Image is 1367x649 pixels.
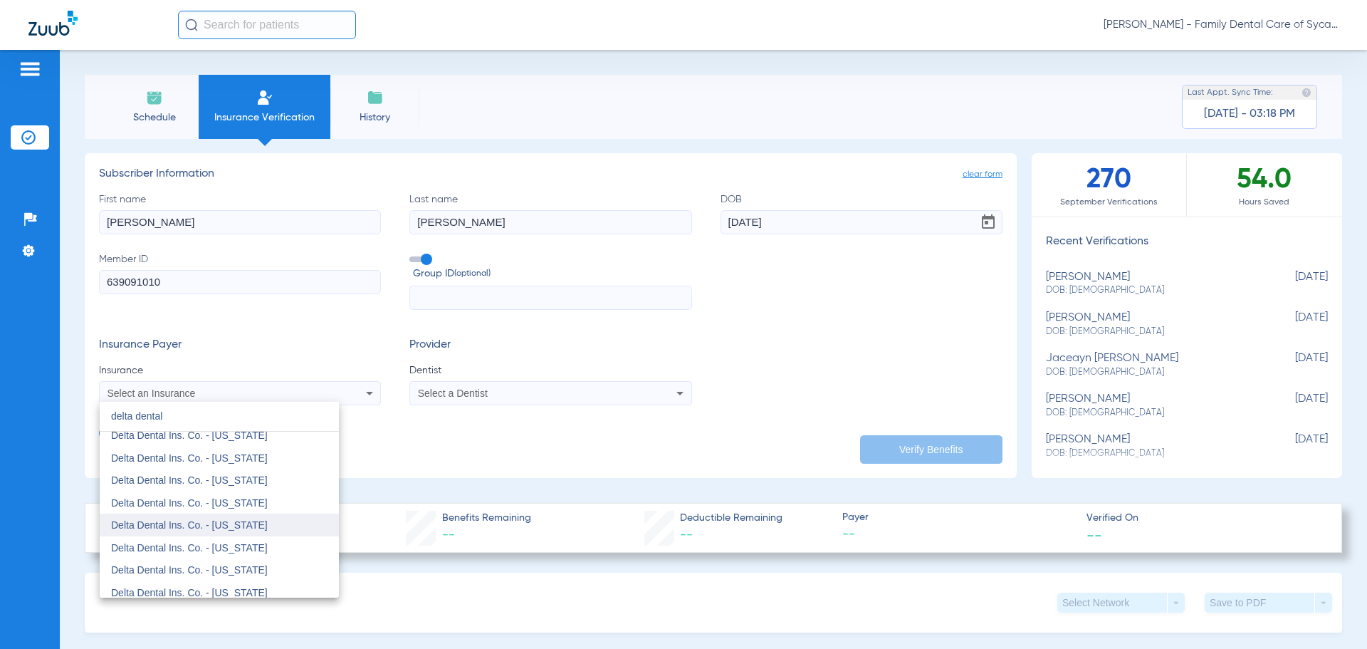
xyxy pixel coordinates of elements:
span: Delta Dental Ins. Co. - [US_STATE] [111,564,268,576]
span: Delta Dental Ins. Co. - [US_STATE] [111,452,268,464]
span: Delta Dental Ins. Co. - [US_STATE] [111,430,268,441]
span: Delta Dental Ins. Co. - [US_STATE] [111,587,268,598]
input: dropdown search [100,402,339,431]
span: Delta Dental Ins. Co. - [US_STATE] [111,474,268,486]
span: Delta Dental Ins. Co. - [US_STATE] [111,497,268,509]
span: Delta Dental Ins. Co. - [US_STATE] [111,519,268,531]
span: Delta Dental Ins. Co. - [US_STATE] [111,542,268,554]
